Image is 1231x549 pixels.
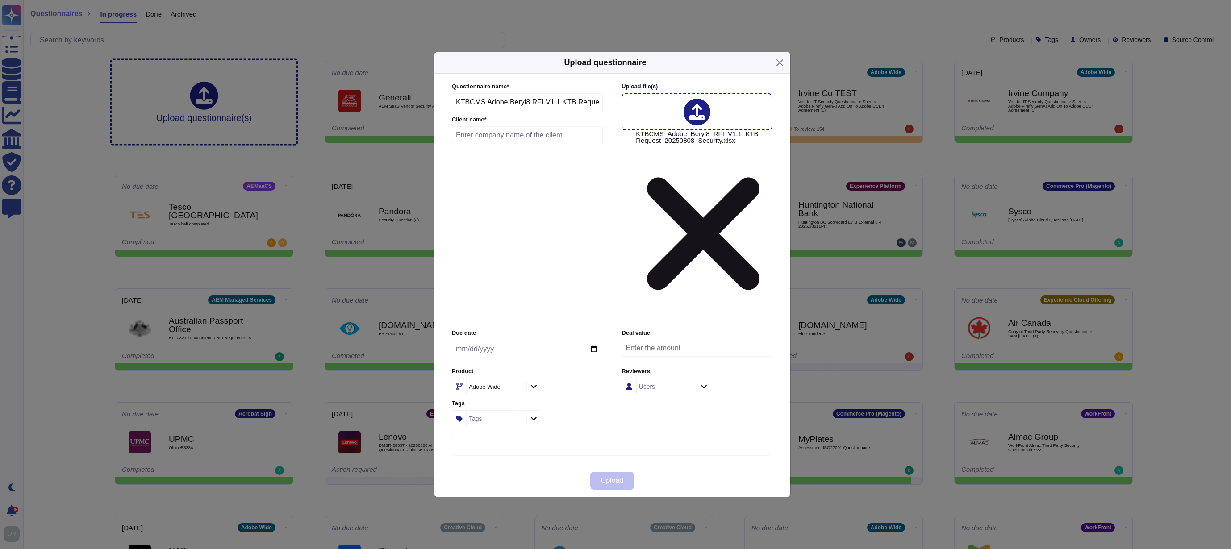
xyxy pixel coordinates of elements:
input: Due date [452,340,602,358]
span: KTBCMS_Adobe_Beryl8_RFI_V1.1_KTB Request_20250808_Security.xlsx [636,130,771,324]
div: Users [639,383,655,390]
div: Tags [469,416,482,422]
label: Tags [452,401,602,407]
label: Deal value [622,330,772,336]
label: Questionnaire name [452,84,603,90]
input: Enter the amount [622,340,772,357]
div: Adobe Wide [469,384,501,390]
label: Due date [452,330,602,336]
input: Enter questionnaire name [452,93,603,111]
input: Enter company name of the client [452,126,603,144]
label: Reviewers [622,369,772,374]
label: Client name [452,117,603,123]
button: Close [773,56,787,70]
label: Product [452,369,602,374]
span: Upload file (s) [622,83,658,90]
button: Upload [590,472,634,490]
span: Upload [601,477,624,484]
h5: Upload questionnaire [564,57,646,69]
